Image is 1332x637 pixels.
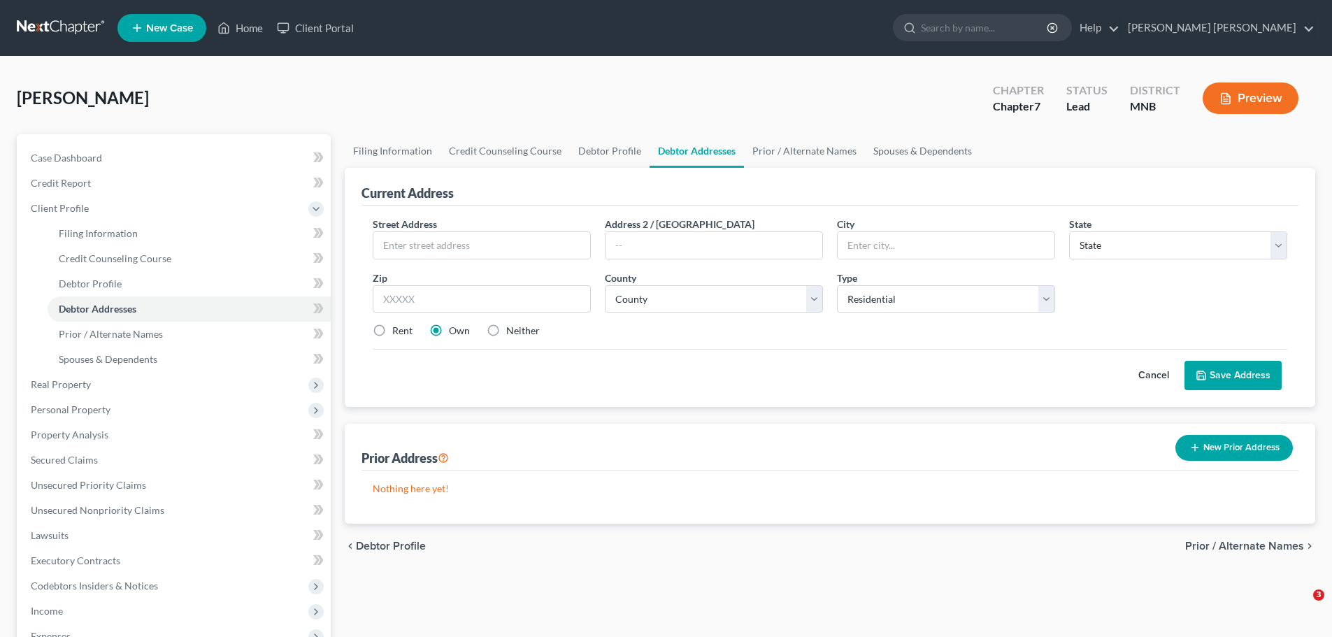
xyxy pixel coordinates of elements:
span: Debtor Profile [356,541,426,552]
a: Executory Contracts [20,548,331,573]
span: Real Property [31,378,91,390]
input: -- [606,232,822,259]
a: Debtor Addresses [48,296,331,322]
span: Filing Information [59,227,138,239]
a: Filing Information [345,134,441,168]
span: Case Dashboard [31,152,102,164]
a: [PERSON_NAME] [PERSON_NAME] [1121,15,1315,41]
button: Preview [1203,83,1298,114]
a: Spouses & Dependents [865,134,980,168]
span: Unsecured Priority Claims [31,479,146,491]
a: Spouses & Dependents [48,347,331,372]
a: Help [1073,15,1119,41]
span: New Case [146,23,193,34]
div: MNB [1130,99,1180,115]
span: Codebtors Insiders & Notices [31,580,158,592]
span: Personal Property [31,403,110,415]
span: Executory Contracts [31,554,120,566]
a: Filing Information [48,221,331,246]
label: Rent [392,324,413,338]
button: chevron_left Debtor Profile [345,541,426,552]
input: XXXXX [373,285,591,313]
input: Enter city... [838,232,1054,259]
div: Chapter [993,83,1044,99]
a: Debtor Profile [48,271,331,296]
span: State [1069,218,1091,230]
div: Status [1066,83,1108,99]
span: Debtor Addresses [59,303,136,315]
a: Lawsuits [20,523,331,548]
span: Unsecured Nonpriority Claims [31,504,164,516]
label: Own [449,324,470,338]
a: Case Dashboard [20,145,331,171]
label: Neither [506,324,540,338]
a: Client Portal [270,15,361,41]
a: Prior / Alternate Names [744,134,865,168]
span: City [837,218,854,230]
a: Property Analysis [20,422,331,448]
a: Unsecured Priority Claims [20,473,331,498]
label: Type [837,271,857,285]
a: Credit Report [20,171,331,196]
div: Lead [1066,99,1108,115]
a: Prior / Alternate Names [48,322,331,347]
span: Credit Report [31,177,91,189]
a: Secured Claims [20,448,331,473]
span: [PERSON_NAME] [17,87,149,108]
span: Lawsuits [31,529,69,541]
button: Prior / Alternate Names chevron_right [1185,541,1315,552]
span: Prior / Alternate Names [1185,541,1304,552]
span: Prior / Alternate Names [59,328,163,340]
a: Debtor Addresses [650,134,744,168]
a: Unsecured Nonpriority Claims [20,498,331,523]
span: 7 [1034,99,1040,113]
span: Street Address [373,218,437,230]
div: Prior Address [361,450,449,466]
span: Property Analysis [31,429,108,441]
div: Chapter [993,99,1044,115]
button: Cancel [1123,362,1184,389]
div: Current Address [361,185,454,201]
a: Credit Counseling Course [48,246,331,271]
span: Zip [373,272,387,284]
p: Nothing here yet! [373,482,1287,496]
i: chevron_left [345,541,356,552]
div: District [1130,83,1180,99]
span: 3 [1313,589,1324,601]
label: Address 2 / [GEOGRAPHIC_DATA] [605,217,754,231]
span: Credit Counseling Course [59,252,171,264]
input: Search by name... [921,15,1049,41]
span: Secured Claims [31,454,98,466]
a: Debtor Profile [570,134,650,168]
button: Save Address [1184,361,1282,390]
i: chevron_right [1304,541,1315,552]
span: Debtor Profile [59,278,122,289]
a: Home [210,15,270,41]
iframe: Intercom live chat [1284,589,1318,623]
input: Enter street address [373,232,590,259]
span: Income [31,605,63,617]
span: Client Profile [31,202,89,214]
a: Credit Counseling Course [441,134,570,168]
span: County [605,272,636,284]
span: Spouses & Dependents [59,353,157,365]
button: New Prior Address [1175,435,1293,461]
